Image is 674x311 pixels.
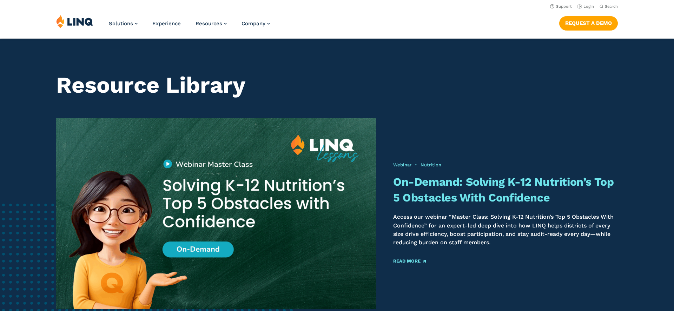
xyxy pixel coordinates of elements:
[393,162,618,168] div: •
[550,4,572,9] a: Support
[393,162,411,167] a: Webinar
[600,4,618,9] button: Open Search Bar
[196,20,222,27] span: Resources
[109,20,138,27] a: Solutions
[242,20,265,27] span: Company
[393,259,426,263] a: Read More
[152,20,181,27] a: Experience
[109,20,133,27] span: Solutions
[196,20,227,27] a: Resources
[56,72,618,98] h1: Resource Library
[559,16,618,30] a: Request a Demo
[393,213,618,247] p: Access our webinar “Master Class: Solving K-12 Nutrition’s Top 5 Obstacles With Confidence” for a...
[559,15,618,30] nav: Button Navigation
[605,4,618,9] span: Search
[109,15,270,38] nav: Primary Navigation
[56,15,93,28] img: LINQ | K‑12 Software
[393,175,614,204] a: On-Demand: Solving K-12 Nutrition’s Top 5 Obstacles With Confidence
[421,162,441,167] a: Nutrition
[242,20,270,27] a: Company
[577,4,594,9] a: Login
